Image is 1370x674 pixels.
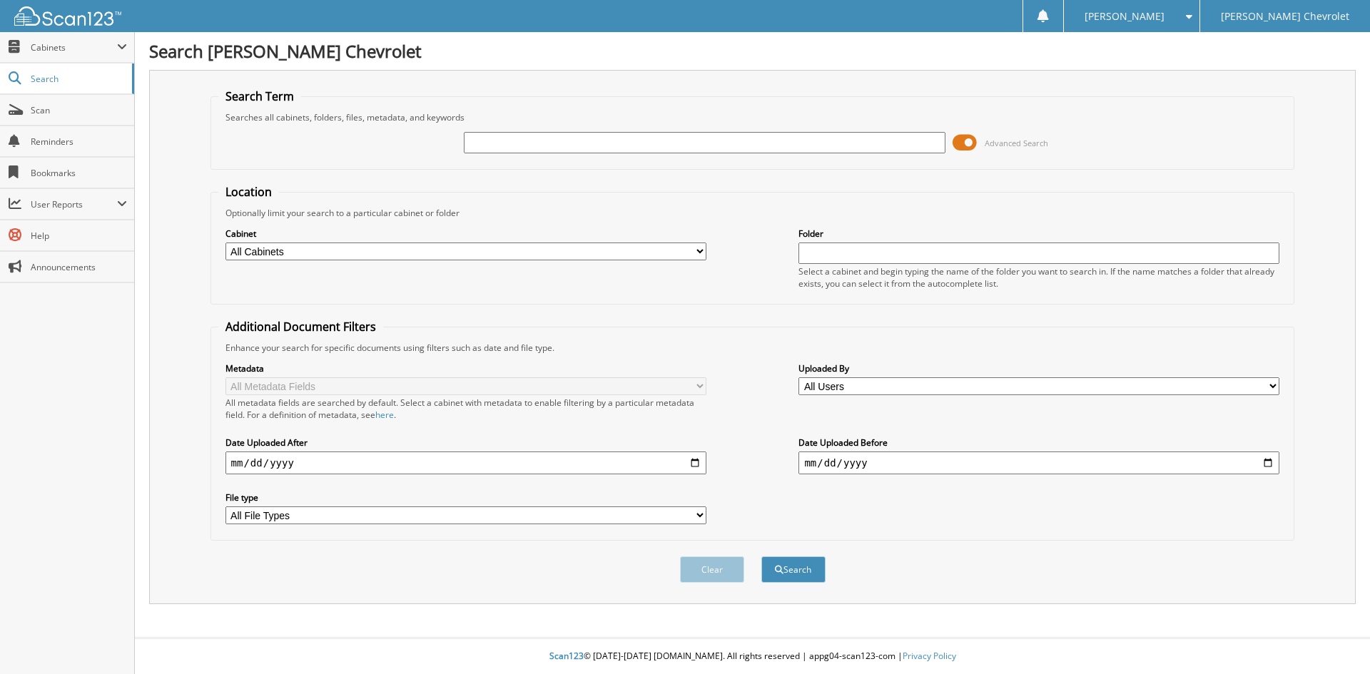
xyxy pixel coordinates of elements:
[225,451,706,474] input: start
[31,73,125,85] span: Search
[149,39,1356,63] h1: Search [PERSON_NAME] Chevrolet
[1221,12,1349,21] span: [PERSON_NAME] Chevrolet
[225,228,706,240] label: Cabinet
[218,111,1287,123] div: Searches all cabinets, folders, files, metadata, and keywords
[761,556,826,583] button: Search
[798,451,1279,474] input: end
[375,409,394,421] a: here
[31,136,127,148] span: Reminders
[14,6,121,26] img: scan123-logo-white.svg
[798,265,1279,290] div: Select a cabinet and begin typing the name of the folder you want to search in. If the name match...
[798,436,1279,449] label: Date Uploaded Before
[31,167,127,179] span: Bookmarks
[903,650,956,662] a: Privacy Policy
[985,138,1048,148] span: Advanced Search
[218,207,1287,219] div: Optionally limit your search to a particular cabinet or folder
[218,319,383,335] legend: Additional Document Filters
[218,88,301,104] legend: Search Term
[31,198,117,210] span: User Reports
[549,650,584,662] span: Scan123
[225,436,706,449] label: Date Uploaded After
[31,261,127,273] span: Announcements
[31,41,117,53] span: Cabinets
[225,397,706,421] div: All metadata fields are searched by default. Select a cabinet with metadata to enable filtering b...
[218,184,279,200] legend: Location
[1299,606,1370,674] iframe: Chat Widget
[798,362,1279,374] label: Uploaded By
[31,230,127,242] span: Help
[798,228,1279,240] label: Folder
[225,491,706,504] label: File type
[1085,12,1164,21] span: [PERSON_NAME]
[135,639,1370,674] div: © [DATE]-[DATE] [DOMAIN_NAME]. All rights reserved | appg04-scan123-com |
[225,362,706,374] label: Metadata
[31,104,127,116] span: Scan
[218,342,1287,354] div: Enhance your search for specific documents using filters such as date and file type.
[680,556,744,583] button: Clear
